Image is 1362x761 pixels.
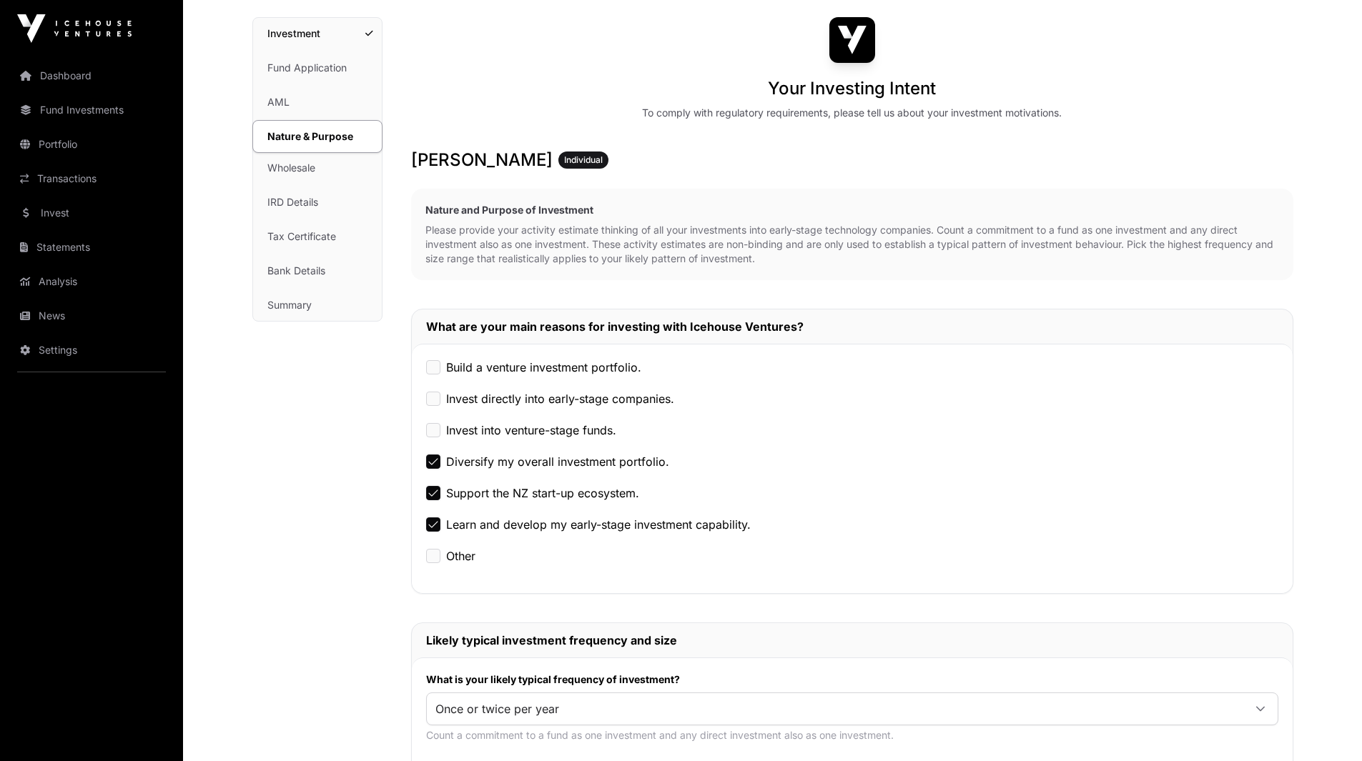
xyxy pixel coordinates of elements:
a: Analysis [11,266,172,297]
label: What is your likely typical frequency of investment? [426,672,1278,687]
a: Wholesale [253,152,382,184]
h2: What are your main reasons for investing with Icehouse Ventures? [426,318,1278,335]
h1: Your Investing Intent [768,77,936,100]
a: Nature & Purpose [252,120,383,153]
label: Invest into venture-stage funds. [446,422,616,439]
img: Icehouse Ventures Logo [17,14,132,43]
a: Dashboard [11,60,172,91]
a: News [11,300,172,332]
div: To comply with regulatory requirements, please tell us about your investment motivations. [642,106,1062,120]
a: Settings [11,334,172,366]
a: Fund Application [253,52,382,84]
a: Fund Investments [11,94,172,126]
iframe: Chat Widget [1291,692,1362,761]
a: Invest [11,197,172,229]
a: Statements [11,232,172,263]
p: Please provide your activity estimate thinking of all your investments into early-stage technolog... [425,223,1279,266]
a: Bank Details [253,255,382,287]
h2: Nature and Purpose of Investment [425,203,1279,217]
label: Diversify my overall investment portfolio. [446,453,669,470]
img: Seed Fund IV [829,17,875,63]
a: Tax Certificate [253,221,382,252]
a: Transactions [11,163,172,194]
label: Invest directly into early-stage companies. [446,390,674,407]
a: Portfolio [11,129,172,160]
label: Other [446,547,475,564]
h2: Likely typical investment frequency and size [426,632,1278,649]
label: Build a venture investment portfolio. [446,359,641,376]
a: Summary [253,289,382,321]
a: Investment [253,18,382,49]
span: Individual [564,154,603,166]
span: Once or twice per year [427,696,1243,722]
label: Learn and develop my early-stage investment capability. [446,516,751,533]
p: Count a commitment to a fund as one investment and any direct investment also as one investment. [426,728,1278,742]
label: Support the NZ start-up ecosystem. [446,484,639,502]
a: AML [253,86,382,118]
a: IRD Details [253,186,382,218]
h3: [PERSON_NAME] [411,149,1293,171]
